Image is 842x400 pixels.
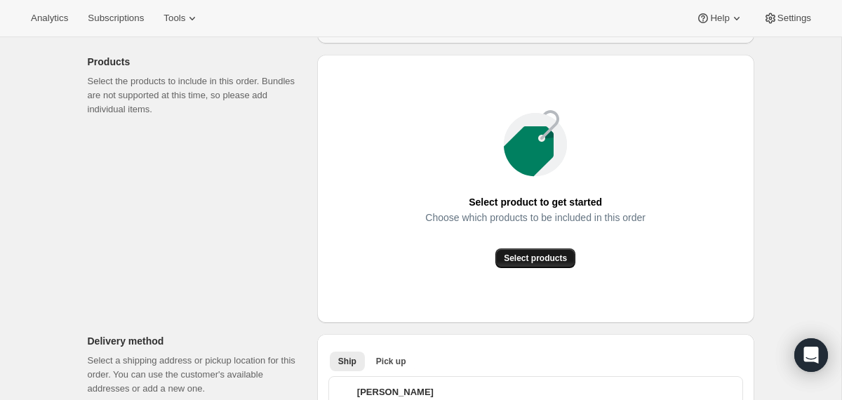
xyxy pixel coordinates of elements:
span: Select products [504,253,567,264]
div: Open Intercom Messenger [794,338,828,372]
span: Analytics [31,13,68,24]
p: Select the products to include in this order. Bundles are not supported at this time, so please a... [88,74,306,116]
button: Tools [155,8,208,28]
button: Analytics [22,8,76,28]
span: Select product to get started [469,192,602,212]
button: Help [688,8,751,28]
span: Pick up [376,356,406,367]
p: Products [88,55,306,69]
button: Select products [495,248,575,268]
span: Tools [163,13,185,24]
span: Settings [777,13,811,24]
span: Ship [338,356,356,367]
p: [PERSON_NAME] [357,385,448,399]
p: Delivery method [88,334,306,348]
button: Settings [755,8,820,28]
span: Subscriptions [88,13,144,24]
span: Help [710,13,729,24]
span: Choose which products to be included in this order [425,208,646,227]
button: Subscriptions [79,8,152,28]
p: Select a shipping address or pickup location for this order. You can use the customer's available... [88,354,306,396]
